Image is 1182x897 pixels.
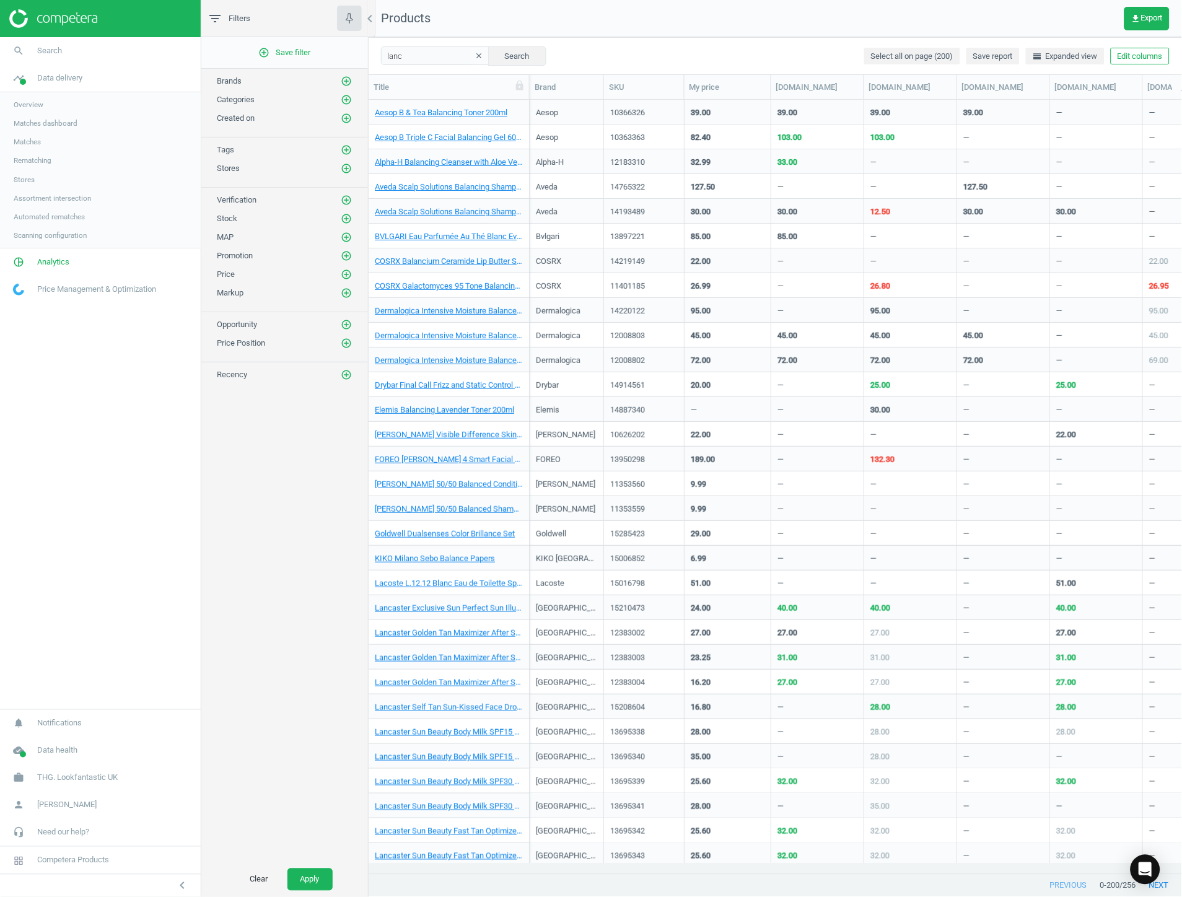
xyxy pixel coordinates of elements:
a: [PERSON_NAME] Visible Difference Skin Balancing Exfoliating Cleanser (125ml) [375,429,523,440]
div: — [963,132,970,147]
div: 14193489 [610,206,678,217]
div: Lacoste [536,578,564,593]
div: — [870,157,877,172]
div: — [777,182,784,197]
div: — [1149,578,1155,593]
div: 30.00 [870,405,890,416]
a: Lancaster Exclusive Sun Perfect Sun Illuminating Cream SPF 50 50ml [375,603,523,614]
i: add_circle_outline [341,269,352,280]
div: — [1149,157,1155,172]
div: — [963,405,970,420]
a: BVLGARI Eau Parfumée Au Thé Blanc Evergreen Kit [375,231,523,242]
div: — [963,380,970,395]
div: 72.00 [691,355,711,366]
div: — [777,380,784,395]
div: — [1149,553,1155,569]
button: add_circle_outline [340,337,352,349]
a: COSRX Balancium Ceramide Lip Butter Sleeping Mask 20g [375,256,523,267]
div: 9.99 [691,504,706,515]
div: 10363363 [610,132,678,143]
span: Expanded view [1033,51,1098,62]
div: — [1056,553,1062,569]
div: 9.99 [691,479,706,490]
a: Lancaster Golden Tan Maximizer After Sun Oil 150ml [375,677,523,688]
div: Brand [535,82,598,93]
div: 12008803 [610,330,678,341]
div: 30.00 [1056,206,1076,217]
div: 13950298 [610,454,678,465]
a: Dermalogica Intensive Moisture Balance Moisturiser 100ml [375,355,523,366]
div: 72.00 [870,355,890,366]
div: [DOMAIN_NAME] [1055,82,1137,93]
div: 15016798 [610,578,678,589]
div: 103.00 [870,132,895,143]
div: Alpha-H [536,157,564,172]
div: 82.40 [691,132,711,143]
div: [GEOGRAPHIC_DATA] [536,603,597,618]
button: add_circle_outline [340,94,352,106]
div: 10626202 [610,429,678,440]
div: — [777,504,784,519]
div: 14887340 [610,405,678,416]
span: Matches dashboard [14,118,77,128]
div: [PERSON_NAME] [536,479,595,494]
i: add_circle_outline [341,338,352,349]
div: — [777,528,784,544]
span: THG. Lookfantastic UK [37,772,118,784]
div: — [1056,305,1062,321]
span: Search [37,45,62,56]
a: Aesop B Triple C Facial Balancing Gel 60ml [375,132,523,143]
i: cloud_done [7,739,30,763]
a: Lancaster Sun Beauty Fast Tan Optimizer Satin Dry Oil SPF50 150ml [375,851,523,862]
button: clear [470,48,489,65]
div: Open Intercom Messenger [1131,855,1160,885]
div: — [1056,454,1062,470]
div: — [870,504,877,519]
a: Dermalogica Intensive Moisture Balance 2.0 50ml [375,330,523,341]
div: — [1056,182,1062,197]
button: Search [488,46,546,65]
span: Verification [217,195,256,204]
div: 45.00 [777,330,797,341]
i: add_circle_outline [341,94,352,105]
div: — [1056,157,1062,172]
div: 45.00 [691,330,711,341]
a: Lancaster Sun Beauty Body Milk SPF15 250ml [375,751,523,763]
button: chevron_left [167,878,198,894]
button: add_circle_outline [340,318,352,331]
span: Brands [217,76,242,85]
div: Aveda [536,206,558,222]
button: add_circle_outline [340,112,352,125]
div: 10366326 [610,107,678,118]
div: — [870,479,877,494]
div: — [777,479,784,494]
span: Created on [217,113,255,123]
div: 127.50 [691,182,715,193]
div: 12183310 [610,157,678,168]
i: add_circle_outline [341,213,352,224]
div: [DOMAIN_NAME] [869,82,952,93]
div: 51.00 [691,578,711,589]
i: add_circle_outline [341,250,352,261]
span: Automated rematches [14,212,85,222]
i: person [7,794,30,817]
span: Opportunity [217,320,257,329]
div: — [1149,405,1155,420]
div: 25.00 [1056,380,1076,391]
div: 51.00 [1056,578,1076,589]
div: 189.00 [691,454,715,465]
div: KIKO [GEOGRAPHIC_DATA] [536,553,597,569]
div: 12008802 [610,355,678,366]
div: 15006852 [610,553,678,564]
span: Markup [217,288,243,297]
div: 103.00 [777,132,802,143]
div: — [1149,454,1155,470]
div: 22.00 [691,256,711,267]
div: 26.99 [691,281,711,292]
div: — [870,256,877,271]
div: — [870,553,877,569]
div: — [963,578,970,593]
a: [PERSON_NAME] 50/50 Balanced Conditioner 250ml [375,479,523,490]
a: Dermalogica Intensive Moisture Balance 150ml [375,305,523,317]
div: 30.00 [963,206,983,217]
